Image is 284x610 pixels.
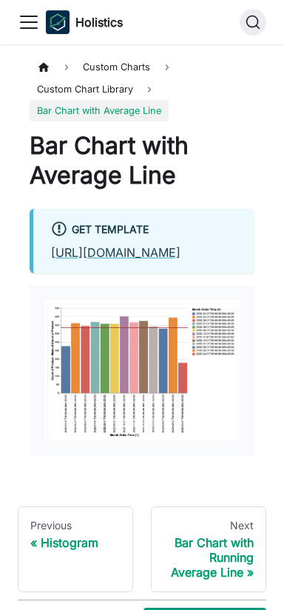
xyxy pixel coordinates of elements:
button: Search (Ctrl+K) [240,9,266,36]
div: Bar Chart with Running Average Line [163,535,254,580]
a: HolisticsHolistics [46,10,123,34]
a: Home page [30,56,58,78]
nav: Docs pages [18,506,266,592]
span: Custom Charts [75,56,158,78]
div: Histogram [30,535,121,550]
div: Get Template [51,221,237,240]
span: Custom Chart Library [37,84,133,95]
a: Custom Chart Library [30,78,141,99]
div: Previous [30,519,121,532]
div: Next [163,519,254,532]
img: Holistics [46,10,70,34]
b: Holistics [75,13,123,31]
span: Bar Chart with Average Line [30,100,169,121]
a: [URL][DOMAIN_NAME] [51,245,180,260]
nav: Breadcrumbs [30,56,254,121]
a: PreviousHistogram [18,506,133,592]
button: Toggle navigation bar [18,11,40,33]
a: NextBar Chart with Running Average Line [151,506,266,592]
h1: Bar Chart with Average Line [30,131,254,190]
